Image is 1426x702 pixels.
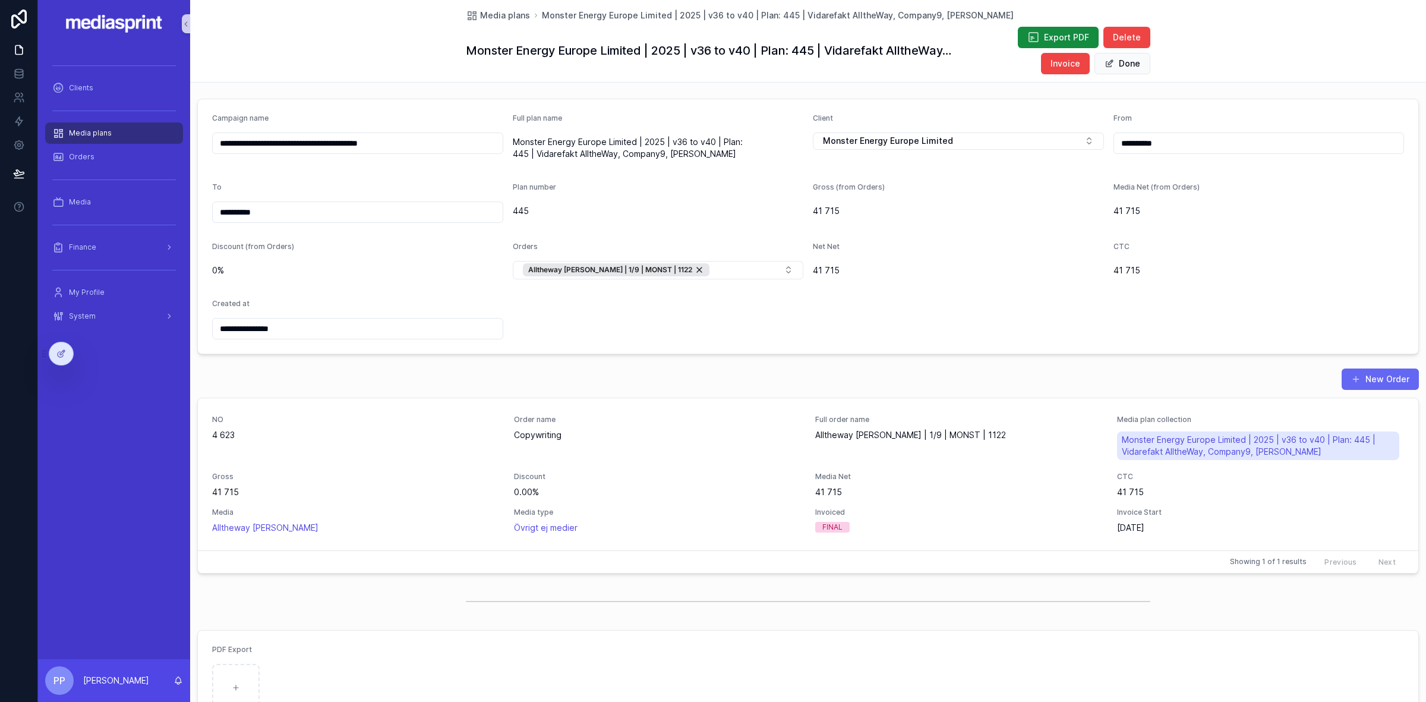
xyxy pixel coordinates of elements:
[823,135,953,147] span: Monster Energy Europe Limited
[1050,58,1080,70] span: Invoice
[1113,182,1200,191] span: Media Net (from Orders)
[1117,522,1405,534] span: [DATE]
[53,673,65,688] span: PP
[69,128,112,138] span: Media plans
[542,10,1014,21] a: Monster Energy Europe Limited | 2025 | v36 to v40 | Plan: 445 | Vidarefakt AlltheWay, Company9, [...
[45,306,183,327] a: System
[212,242,294,251] span: Discount (from Orders)
[513,136,804,160] span: Monster Energy Europe Limited | 2025 | v36 to v40 | Plan: 445 | Vidarefakt AlltheWay, Company9, [...
[69,288,105,297] span: My Profile
[212,645,252,654] span: PDF Export
[815,429,1103,441] span: Alltheway [PERSON_NAME] | 1/9 | MONST | 1122
[1230,557,1307,566] span: Showing 1 of 1 results
[815,486,1103,498] span: 41 715
[1113,32,1141,43] span: Delete
[212,472,500,481] span: Gross
[69,197,91,207] span: Media
[212,299,250,308] span: Created at
[513,182,556,191] span: Plan number
[212,415,500,424] span: NO
[514,522,578,534] a: Övrigt ej medier
[83,675,149,687] p: [PERSON_NAME]
[38,48,190,342] div: scrollable content
[466,42,955,59] h1: Monster Energy Europe Limited | 2025 | v36 to v40 | Plan: 445 | Vidarefakt AlltheWay, Company9, [...
[1113,265,1405,276] span: 41 715
[212,182,222,191] span: To
[45,122,183,144] a: Media plans
[1044,32,1089,43] span: Export PDF
[1117,508,1405,517] span: Invoice Start
[815,508,1103,517] span: Invoiced
[815,415,1103,424] span: Full order name
[514,486,802,498] span: 0.00%
[212,486,500,498] span: 41 715
[815,472,1103,481] span: Media Net
[514,429,802,441] span: Copywriting
[65,14,163,33] img: App logo
[1122,434,1395,458] span: Monster Energy Europe Limited | 2025 | v36 to v40 | Plan: 445 | Vidarefakt AlltheWay, Company9, [...
[212,265,503,276] span: 0%
[466,10,530,21] a: Media plans
[1018,27,1099,48] button: Export PDF
[813,265,1104,276] span: 41 715
[69,243,96,252] span: Finance
[1041,53,1090,74] button: Invoice
[513,261,804,279] button: Select Button
[212,114,269,122] span: Campaign name
[69,311,96,321] span: System
[1117,472,1405,481] span: CTC
[813,133,1104,149] button: Select Button
[1342,369,1419,390] button: New Order
[45,191,183,213] a: Media
[813,114,833,122] span: Client
[212,429,500,441] span: 4 623
[45,282,183,303] a: My Profile
[1,57,23,78] iframe: Spotlight
[1117,432,1400,460] a: Monster Energy Europe Limited | 2025 | v36 to v40 | Plan: 445 | Vidarefakt AlltheWay, Company9, [...
[198,398,1418,550] a: NO4 623Order nameCopywritingFull order nameAlltheway [PERSON_NAME] | 1/9 | MONST | 1122Media plan...
[514,472,802,481] span: Discount
[1094,53,1150,74] button: Done
[813,182,885,191] span: Gross (from Orders)
[1117,486,1405,498] span: 41 715
[813,242,840,251] span: Net Net
[822,522,843,533] div: FINAL
[1113,114,1132,122] span: From
[1103,27,1150,48] button: Delete
[45,237,183,258] a: Finance
[514,415,802,424] span: Order name
[1113,242,1130,251] span: CTC
[513,205,804,217] span: 445
[212,508,500,517] span: Media
[1117,415,1405,424] span: Media plan collection
[1113,205,1405,217] span: 41 715
[813,205,1104,217] span: 41 715
[513,114,562,122] span: Full plan name
[69,83,93,93] span: Clients
[513,242,538,251] span: Orders
[212,522,318,534] a: Alltheway [PERSON_NAME]
[528,265,692,275] span: Alltheway [PERSON_NAME] | 1/9 | MONST | 1122
[45,77,183,99] a: Clients
[480,10,530,21] span: Media plans
[69,152,94,162] span: Orders
[514,508,802,517] span: Media type
[523,263,709,276] button: Unselect 1709
[45,146,183,168] a: Orders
